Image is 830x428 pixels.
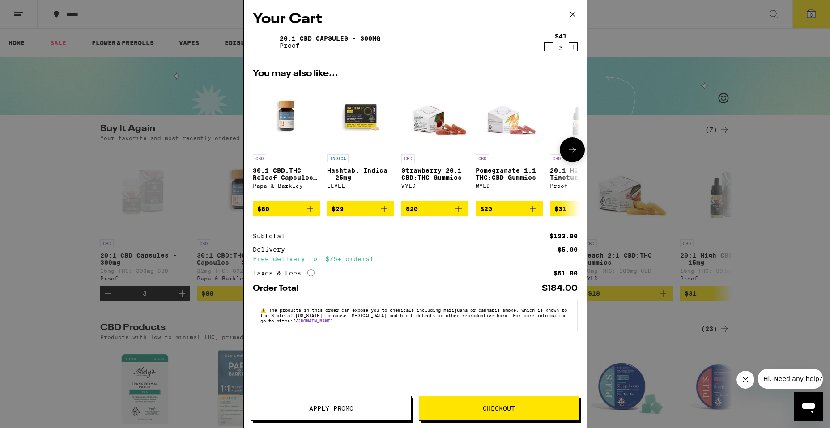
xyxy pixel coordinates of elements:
[476,201,543,216] button: Add to bag
[332,205,344,212] span: $29
[558,246,578,253] div: $5.00
[542,284,578,292] div: $184.00
[253,9,578,30] h2: Your Cart
[554,205,566,212] span: $31
[401,167,468,181] p: Strawberry 20:1 CBD:THC Gummies
[280,35,380,42] a: 20:1 CBD Capsules - 300mg
[253,246,291,253] div: Delivery
[253,30,278,55] img: 20:1 CBD Capsules - 300mg
[406,205,418,212] span: $20
[476,83,543,201] a: Open page for Pomegranate 1:1 THC:CBD Gummies from WYLD
[401,183,468,189] div: WYLD
[401,201,468,216] button: Add to bag
[253,183,320,189] div: Papa & Barkley
[401,154,415,162] p: CBD
[758,369,823,389] iframe: Message from company
[253,233,291,239] div: Subtotal
[419,396,579,421] button: Checkout
[553,270,578,276] div: $61.00
[327,183,394,189] div: LEVEL
[401,83,468,150] img: WYLD - Strawberry 20:1 CBD:THC Gummies
[476,154,489,162] p: CBD
[260,307,567,323] span: The products in this order can expose you to chemicals including marijuana or cannabis smoke, whi...
[550,154,563,162] p: CBD
[253,83,320,150] img: Papa & Barkley - 30:1 CBD:THC Releaf Capsules - 30mg
[550,83,617,201] a: Open page for 20:1 High CBD Tincture - 15mg from Proof
[555,44,567,51] div: 3
[550,183,617,189] div: Proof
[555,33,567,40] div: $41
[298,318,333,323] a: [DOMAIN_NAME]
[309,405,353,411] span: Apply Promo
[251,396,412,421] button: Apply Promo
[280,42,380,49] p: Proof
[253,167,320,181] p: 30:1 CBD:THC Releaf Capsules - 30mg
[327,83,394,150] img: LEVEL - Hashtab: Indica - 25mg
[327,154,349,162] p: INDICA
[257,205,269,212] span: $80
[401,83,468,201] a: Open page for Strawberry 20:1 CBD:THC Gummies from WYLD
[794,392,823,421] iframe: Button to launch messaging window
[550,167,617,181] p: 20:1 High CBD Tincture - 15mg
[550,83,617,150] img: Proof - 20:1 High CBD Tincture - 15mg
[736,371,754,389] iframe: Close message
[544,42,553,51] button: Decrement
[253,83,320,201] a: Open page for 30:1 CBD:THC Releaf Capsules - 30mg from Papa & Barkley
[550,201,617,216] button: Add to bag
[327,167,394,181] p: Hashtab: Indica - 25mg
[253,256,578,262] div: Free delivery for $75+ orders!
[476,183,543,189] div: WYLD
[549,233,578,239] div: $123.00
[253,269,315,277] div: Taxes & Fees
[569,42,578,51] button: Increment
[253,201,320,216] button: Add to bag
[327,201,394,216] button: Add to bag
[253,69,578,78] h2: You may also like...
[476,167,543,181] p: Pomegranate 1:1 THC:CBD Gummies
[483,405,515,411] span: Checkout
[476,83,543,150] img: WYLD - Pomegranate 1:1 THC:CBD Gummies
[260,307,269,313] span: ⚠️
[253,284,305,292] div: Order Total
[480,205,492,212] span: $20
[327,83,394,201] a: Open page for Hashtab: Indica - 25mg from LEVEL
